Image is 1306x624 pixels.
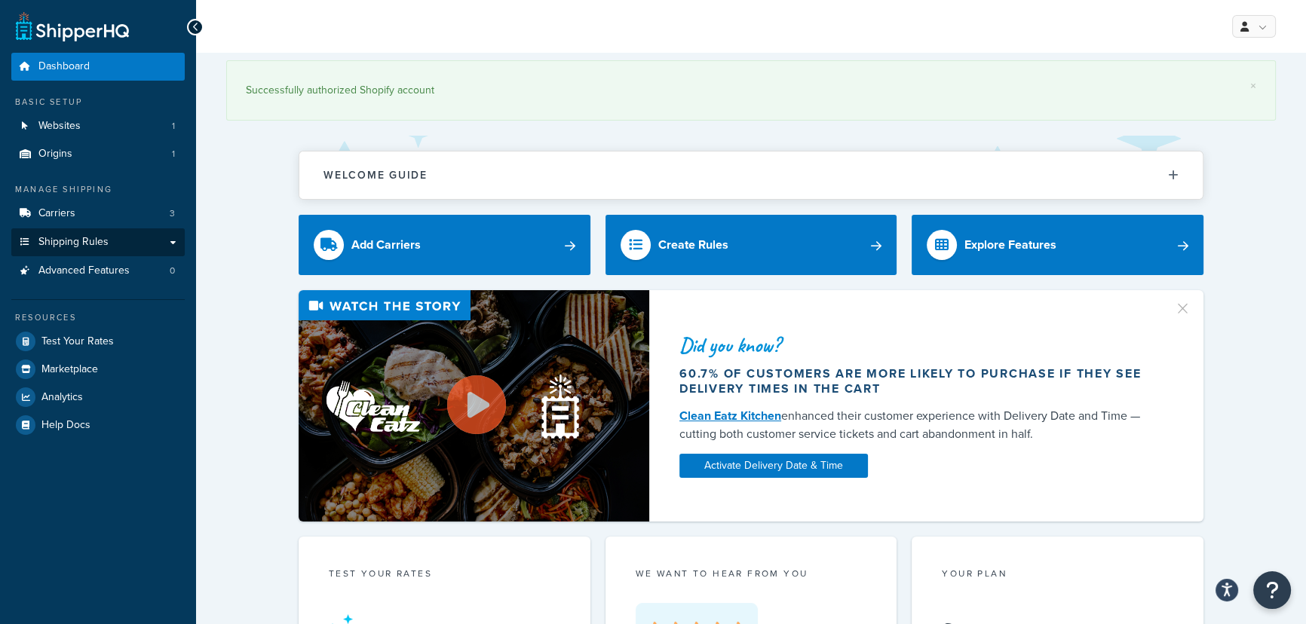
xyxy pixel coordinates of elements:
div: Test your rates [329,567,560,584]
span: 0 [170,265,175,277]
img: Video thumbnail [299,290,649,522]
a: Test Your Rates [11,328,185,355]
span: Analytics [41,391,83,404]
a: Origins1 [11,140,185,168]
a: Websites1 [11,112,185,140]
div: Your Plan [942,567,1173,584]
a: Explore Features [912,215,1203,275]
div: Resources [11,311,185,324]
span: 3 [170,207,175,220]
span: Dashboard [38,60,90,73]
a: Dashboard [11,53,185,81]
a: Add Carriers [299,215,590,275]
span: Test Your Rates [41,335,114,348]
span: Marketplace [41,363,98,376]
span: 1 [172,148,175,161]
button: Welcome Guide [299,151,1203,199]
div: enhanced their customer experience with Delivery Date and Time — cutting both customer service ti... [679,407,1156,443]
a: Marketplace [11,356,185,383]
div: 60.7% of customers are more likely to purchase if they see delivery times in the cart [679,366,1156,396]
button: Open Resource Center [1253,571,1291,609]
span: Origins [38,148,72,161]
li: Advanced Features [11,257,185,285]
h2: Welcome Guide [323,170,428,181]
a: Help Docs [11,411,185,439]
a: × [1250,80,1256,92]
a: Advanced Features0 [11,257,185,285]
a: Shipping Rules [11,228,185,256]
div: Add Carriers [351,234,421,255]
div: Create Rules [658,234,728,255]
div: Basic Setup [11,96,185,109]
span: Websites [38,120,81,133]
div: Manage Shipping [11,183,185,196]
div: Did you know? [679,335,1156,356]
div: Successfully authorized Shopify account [246,80,1256,101]
a: Activate Delivery Date & Time [679,454,868,478]
li: Carriers [11,200,185,228]
a: Analytics [11,384,185,411]
span: 1 [172,120,175,133]
p: we want to hear from you [636,567,867,580]
li: Websites [11,112,185,140]
span: Advanced Features [38,265,130,277]
a: Clean Eatz Kitchen [679,407,781,424]
a: Create Rules [605,215,897,275]
span: Shipping Rules [38,236,109,249]
span: Help Docs [41,419,90,432]
span: Carriers [38,207,75,220]
div: Explore Features [964,234,1056,255]
li: Origins [11,140,185,168]
a: Carriers3 [11,200,185,228]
